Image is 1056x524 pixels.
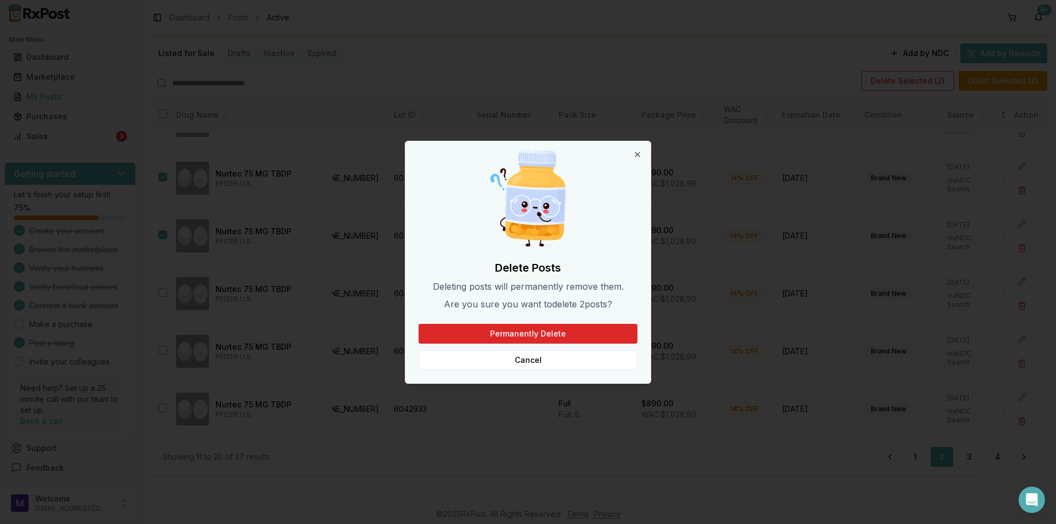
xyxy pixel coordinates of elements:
[419,324,637,344] button: Permanently Delete
[419,260,637,275] h2: Delete Posts
[419,350,637,370] button: Cancel
[475,146,581,251] img: Curious Pill Bottle
[419,280,637,293] p: Deleting posts will permanently remove them.
[419,297,637,311] p: Are you sure you want to delete 2 post s ?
